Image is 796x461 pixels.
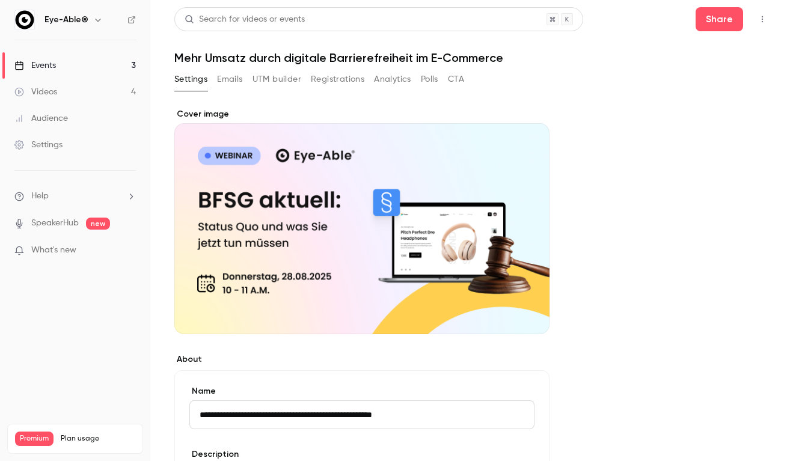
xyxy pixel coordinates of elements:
div: Videos [14,86,57,98]
button: Settings [174,70,207,89]
li: help-dropdown-opener [14,190,136,203]
div: Events [14,60,56,72]
a: SpeakerHub [31,217,79,230]
button: CTA [448,70,464,89]
div: Search for videos or events [185,13,305,26]
button: Analytics [374,70,411,89]
button: UTM builder [253,70,301,89]
div: Settings [14,139,63,151]
span: Premium [15,432,54,446]
button: Registrations [311,70,364,89]
label: Description [189,448,239,460]
iframe: Noticeable Trigger [121,245,136,256]
label: Name [189,385,534,397]
section: Cover image [174,108,550,334]
span: new [86,218,110,230]
h6: Eye-Able® [44,14,88,26]
label: About [174,353,550,365]
button: Polls [421,70,438,89]
button: Share [696,7,743,31]
span: Help [31,190,49,203]
img: Eye-Able® [15,10,34,29]
div: Audience [14,112,68,124]
button: Emails [217,70,242,89]
h1: Mehr Umsatz durch digitale Barrierefreiheit im E-Commerce [174,50,772,65]
span: What's new [31,244,76,257]
span: Plan usage [61,434,135,444]
label: Cover image [174,108,550,120]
